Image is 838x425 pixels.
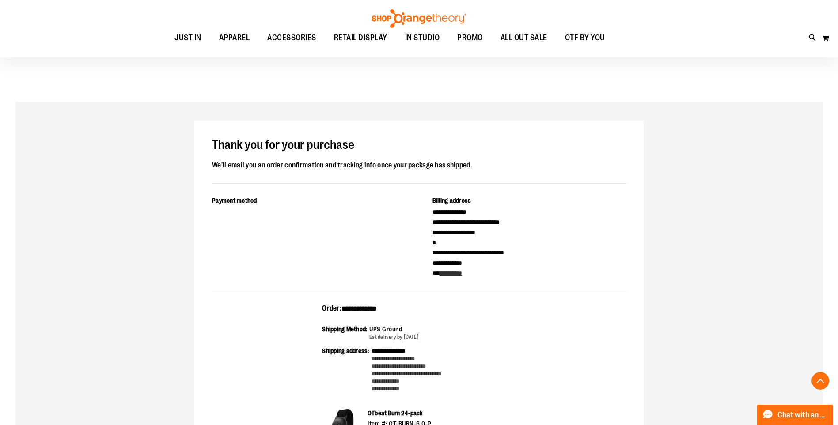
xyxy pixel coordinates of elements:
span: APPAREL [219,28,250,48]
div: Order: [322,304,516,319]
span: ALL OUT SALE [501,28,547,48]
div: Payment method [212,196,406,207]
h1: Thank you for your purchase [212,138,626,152]
span: RETAIL DISPLAY [334,28,387,48]
button: Chat with an Expert [757,405,833,425]
div: We'll email you an order confirmation and tracking info once your package has shipped. [212,159,626,171]
span: Chat with an Expert [777,411,827,419]
span: OTF BY YOU [565,28,605,48]
span: PROMO [457,28,483,48]
img: Shop Orangetheory [371,9,468,28]
span: IN STUDIO [405,28,440,48]
div: Shipping Method: [322,325,369,341]
div: Shipping address: [322,346,371,393]
div: UPS Ground [369,325,419,334]
a: OTbeat Burn 24-pack [368,410,422,417]
span: JUST IN [174,28,201,48]
span: ACCESSORIES [267,28,316,48]
div: Billing address [432,196,626,207]
span: Est delivery by [DATE] [369,334,419,340]
button: Back To Top [811,372,829,390]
